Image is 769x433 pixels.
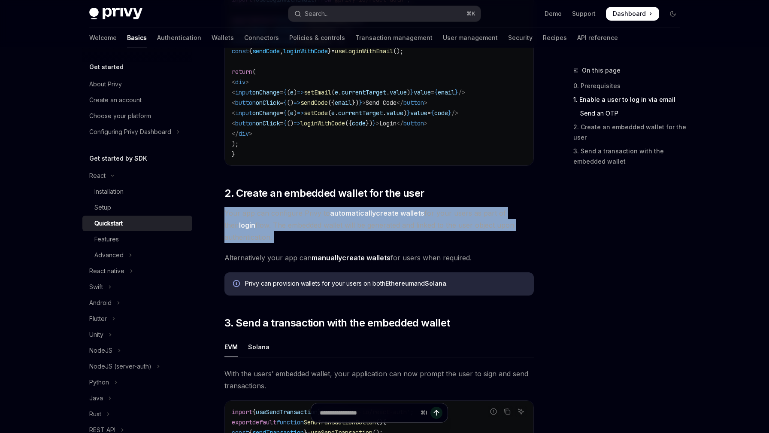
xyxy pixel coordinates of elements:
div: Swift [89,282,103,292]
a: Quickstart [82,216,192,231]
a: Setup [82,200,192,215]
span: () [287,99,294,107]
span: e [335,88,338,96]
span: } [448,109,451,117]
span: currentTarget [342,88,386,96]
span: < [232,109,235,117]
span: /> [458,88,465,96]
span: useLoginWithEmail [335,47,393,55]
span: input [235,109,252,117]
span: . [386,88,390,96]
a: API reference [577,27,618,48]
div: Create an account [89,95,142,105]
a: 1. Enable a user to log in via email [573,93,687,107]
span: = [280,99,283,107]
a: Features [82,232,192,247]
span: div [239,130,249,137]
div: React [89,171,106,181]
button: Toggle Unity section [82,327,192,342]
span: 3. Send a transaction with the embedded wallet [224,316,450,330]
span: } [410,88,414,96]
span: button [403,119,424,127]
a: Transaction management [355,27,433,48]
a: Policies & controls [289,27,345,48]
span: . [383,109,386,117]
span: ⌘ K [466,10,475,17]
span: } [455,88,458,96]
span: ) [294,109,297,117]
span: currentTarget [338,109,383,117]
a: User management [443,27,498,48]
span: onClick [256,99,280,107]
a: manuallycreate wallets [312,253,391,262]
button: Send message [430,407,442,419]
span: button [235,119,256,127]
span: e [290,109,294,117]
span: } [372,119,376,127]
span: code [434,109,448,117]
span: loginWithCode [300,119,345,127]
div: Python [89,377,109,387]
span: value [410,109,427,117]
a: 3. Send a transaction with the embedded wallet [573,144,687,168]
span: const [232,47,249,55]
span: sendCode [252,47,280,55]
span: = [331,47,335,55]
strong: automatically [330,209,376,217]
strong: Ethereum [385,280,414,287]
button: Open search [288,6,481,21]
a: Demo [545,9,562,18]
span: ); [232,140,239,148]
div: Features [94,234,119,244]
span: ) [294,88,297,96]
span: Send Code [366,99,397,107]
div: About Privy [89,79,122,89]
div: Quickstart [94,218,123,229]
a: Dashboard [606,7,659,21]
span: { [283,99,287,107]
span: onChange [252,109,280,117]
div: Setup [94,202,111,213]
span: input [235,88,252,96]
span: (); [393,47,403,55]
span: { [431,109,434,117]
div: Search... [305,9,329,19]
button: Toggle Rust section [82,406,192,422]
span: onClick [256,119,280,127]
span: /> [451,109,458,117]
span: value [386,109,403,117]
span: ({ [328,99,335,107]
span: onChange [252,88,280,96]
button: Toggle NodeJS section [82,343,192,358]
h5: Get started [89,62,124,72]
span: > [362,99,366,107]
span: ( [252,68,256,76]
span: . [335,109,338,117]
div: Installation [94,186,124,197]
span: , [280,47,283,55]
a: Basics [127,27,147,48]
span: = [427,109,431,117]
span: = [280,88,283,96]
h5: Get started by SDK [89,153,147,164]
button: Toggle React section [82,168,192,183]
span: 2. Create an embedded wallet for the user [224,186,424,200]
div: Rust [89,409,101,419]
a: automaticallycreate wallets [330,209,424,218]
span: ( [331,88,335,96]
div: Configuring Privy Dashboard [89,127,171,137]
span: } [407,109,410,117]
button: Toggle NodeJS (server-auth) section [82,359,192,374]
button: Toggle Swift section [82,279,192,295]
div: Java [89,393,103,403]
button: Toggle Java section [82,390,192,406]
div: Solana [248,337,269,357]
div: Advanced [94,250,124,260]
span: < [232,88,235,96]
a: Security [508,27,533,48]
span: With the users’ embedded wallet, your application can now prompt the user to sign and send transa... [224,368,534,392]
span: ) [403,109,407,117]
input: Ask a question... [320,403,417,422]
span: email [335,99,352,107]
span: button [235,99,256,107]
